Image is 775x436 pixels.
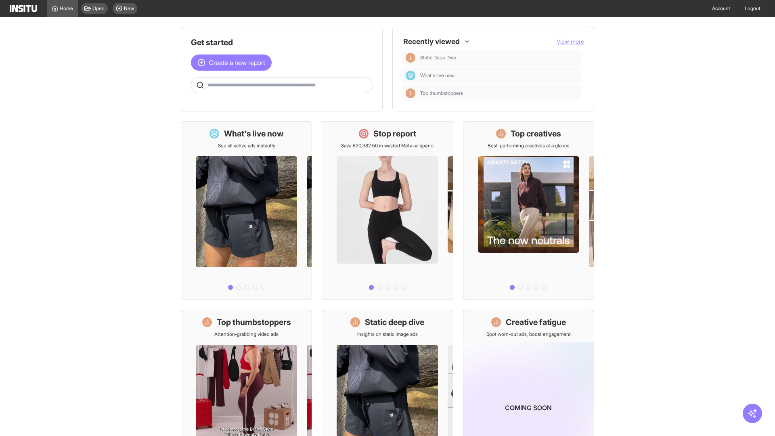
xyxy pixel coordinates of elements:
[217,317,291,328] h1: Top thumbstoppers
[420,55,456,61] span: Static Deep Dive
[420,72,578,79] span: What's live now
[557,38,584,46] button: View more
[191,37,373,48] h1: Get started
[209,58,265,67] span: Create a new report
[463,121,594,300] a: Top creativesBest-performing creatives at a glance
[191,55,272,71] button: Create a new report
[181,121,312,300] a: What's live nowSee all active ads instantly
[406,71,415,80] div: Dashboard
[365,317,424,328] h1: Static deep dive
[557,38,584,45] span: View more
[420,72,455,79] span: What's live now
[218,143,275,149] p: See all active ads instantly
[322,121,453,300] a: Stop reportSave £20,982.50 in wasted Meta ad spend
[224,128,284,139] h1: What's live now
[357,331,418,337] p: Insights on static image ads
[60,5,73,12] span: Home
[341,143,434,149] p: Save £20,982.50 in wasted Meta ad spend
[488,143,570,149] p: Best-performing creatives at a glance
[406,88,415,98] div: Insights
[420,90,463,96] span: Top thumbstoppers
[420,90,578,96] span: Top thumbstoppers
[10,5,37,12] img: Logo
[214,331,279,337] p: Attention-grabbing video ads
[511,128,561,139] h1: Top creatives
[420,55,578,61] span: Static Deep Dive
[124,5,134,12] span: New
[406,53,415,63] div: Insights
[373,128,416,139] h1: Stop report
[92,5,105,12] span: Open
